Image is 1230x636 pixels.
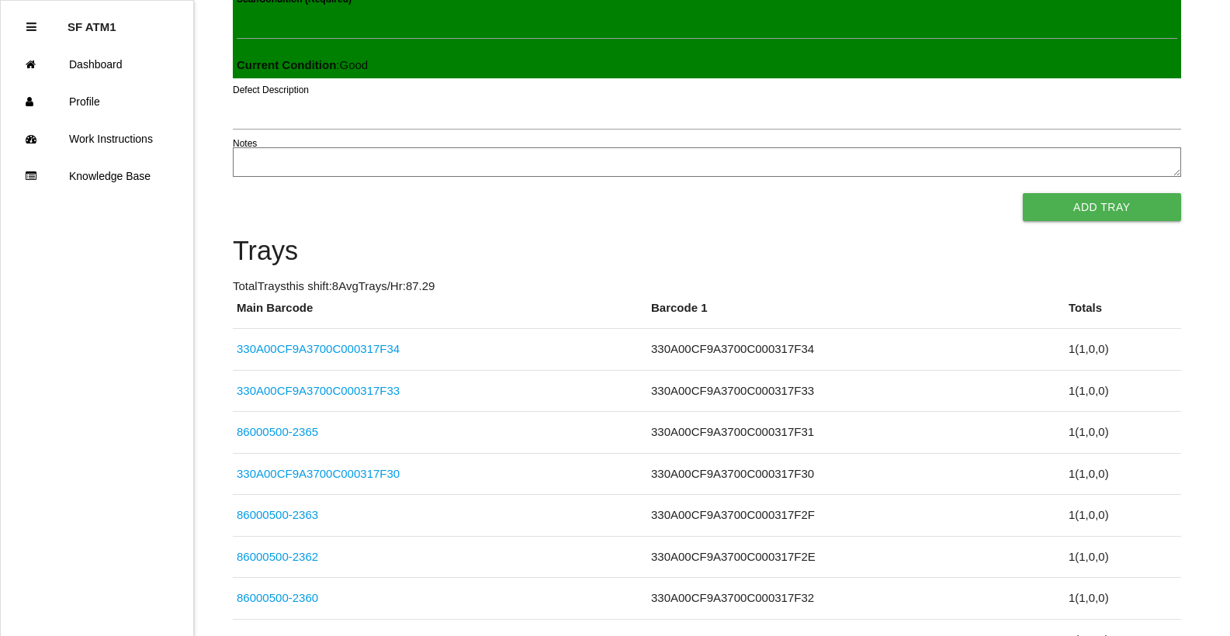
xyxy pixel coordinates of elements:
[233,278,1181,296] p: Total Trays this shift: 8 Avg Trays /Hr: 87.29
[237,425,318,438] a: 86000500-2365
[1,157,193,195] a: Knowledge Base
[237,550,318,563] a: 86000500-2362
[237,342,400,355] a: 330A00CF9A3700C000317F34
[237,467,400,480] a: 330A00CF9A3700C000317F30
[237,591,318,604] a: 86000500-2360
[647,453,1065,495] td: 330A00CF9A3700C000317F30
[1065,370,1181,412] td: 1 ( 1 , 0 , 0 )
[233,83,309,97] label: Defect Description
[647,299,1065,329] th: Barcode 1
[26,9,36,46] div: Close
[647,495,1065,537] td: 330A00CF9A3700C000317F2F
[233,237,1181,266] h4: Trays
[237,508,318,521] a: 86000500-2363
[647,329,1065,371] td: 330A00CF9A3700C000317F34
[1065,329,1181,371] td: 1 ( 1 , 0 , 0 )
[1023,193,1181,221] button: Add Tray
[1,120,193,157] a: Work Instructions
[237,58,368,71] span: : Good
[1,83,193,120] a: Profile
[1065,299,1181,329] th: Totals
[233,137,257,150] label: Notes
[237,58,336,71] b: Current Condition
[237,384,400,397] a: 330A00CF9A3700C000317F33
[647,536,1065,578] td: 330A00CF9A3700C000317F2E
[1065,578,1181,620] td: 1 ( 1 , 0 , 0 )
[1065,453,1181,495] td: 1 ( 1 , 0 , 0 )
[1065,495,1181,537] td: 1 ( 1 , 0 , 0 )
[1,46,193,83] a: Dashboard
[68,9,116,33] p: SF ATM1
[1065,536,1181,578] td: 1 ( 1 , 0 , 0 )
[647,370,1065,412] td: 330A00CF9A3700C000317F33
[233,299,647,329] th: Main Barcode
[647,412,1065,454] td: 330A00CF9A3700C000317F31
[1065,412,1181,454] td: 1 ( 1 , 0 , 0 )
[647,578,1065,620] td: 330A00CF9A3700C000317F32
